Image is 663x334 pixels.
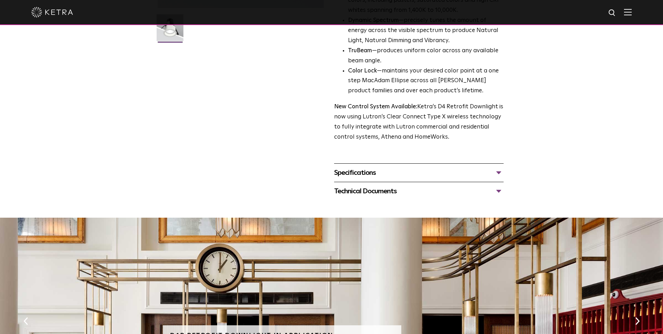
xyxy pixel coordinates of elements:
img: search icon [608,9,617,17]
button: Previous [22,317,29,326]
li: —maintains your desired color point at a one step MacAdam Ellipse across all [PERSON_NAME] produc... [348,66,504,96]
strong: TruBeam [348,48,372,54]
p: Ketra’s D4 Retrofit Downlight is now using Lutron’s Clear Connect Type X wireless technology to f... [334,102,504,142]
img: D4R Retrofit Downlight [157,14,183,46]
div: Specifications [334,167,504,178]
strong: New Control System Available: [334,104,417,110]
img: Hamburger%20Nav.svg [624,9,632,15]
li: —produces uniform color across any available beam angle. [348,46,504,66]
strong: Color Lock [348,68,377,74]
li: —precisely tunes the amount of energy across the visible spectrum to produce Natural Light, Natur... [348,16,504,46]
img: ketra-logo-2019-white [31,7,73,17]
button: Next [634,317,641,326]
div: Technical Documents [334,186,504,197]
